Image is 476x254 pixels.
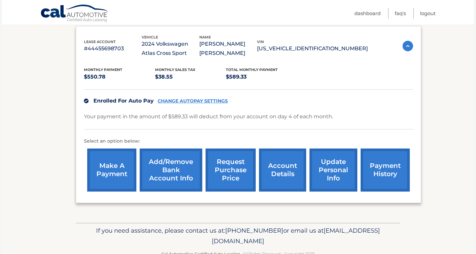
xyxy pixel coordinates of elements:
[199,39,257,58] p: [PERSON_NAME] [PERSON_NAME]
[40,4,109,23] a: Cal Automotive
[93,98,154,104] span: Enrolled For Auto Pay
[226,67,278,72] span: Total Monthly Payment
[84,39,116,44] span: lease account
[226,72,297,81] p: $589.33
[257,39,264,44] span: vin
[354,8,381,19] a: Dashboard
[158,98,228,104] a: CHANGE AUTOPAY SETTINGS
[155,67,195,72] span: Monthly sales Tax
[259,149,306,192] a: account details
[87,149,136,192] a: make a payment
[257,44,368,53] p: [US_VEHICLE_IDENTIFICATION_NUMBER]
[142,39,199,58] p: 2024 Volkswagen Atlas Cross Sport
[403,41,413,51] img: accordion-active.svg
[142,35,158,39] span: vehicle
[309,149,357,192] a: update personal info
[420,8,436,19] a: Logout
[361,149,410,192] a: payment history
[199,35,211,39] span: name
[80,225,396,246] p: If you need assistance, please contact us at: or email us at
[206,149,256,192] a: request purchase price
[84,137,413,145] p: Select an option below:
[84,99,89,103] img: check.svg
[84,72,155,81] p: $550.78
[155,72,226,81] p: $38.55
[140,149,202,192] a: Add/Remove bank account info
[225,227,283,234] span: [PHONE_NUMBER]
[84,44,142,53] p: #44455698703
[395,8,406,19] a: FAQ's
[84,67,122,72] span: Monthly Payment
[84,112,333,121] p: Your payment in the amount of $589.33 will deduct from your account on day 4 of each month.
